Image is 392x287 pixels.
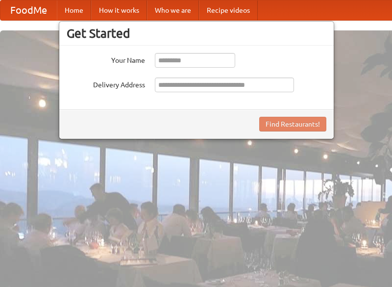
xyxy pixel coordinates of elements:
button: Find Restaurants! [259,117,326,131]
a: Home [57,0,91,20]
a: Recipe videos [199,0,258,20]
a: Who we are [147,0,199,20]
a: FoodMe [0,0,57,20]
label: Your Name [67,53,145,65]
h3: Get Started [67,26,326,41]
label: Delivery Address [67,78,145,90]
a: How it works [91,0,147,20]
